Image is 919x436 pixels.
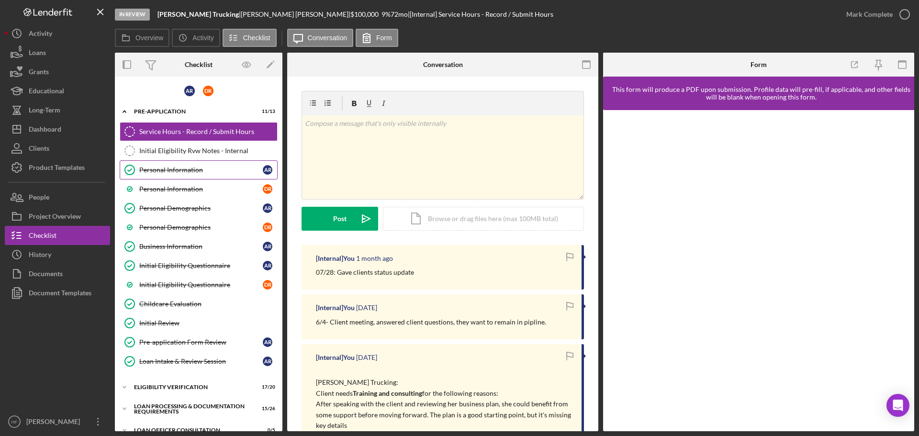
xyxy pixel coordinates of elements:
a: Loan Intake & Review SessionAR [120,352,278,371]
div: Initial Eligibility Questionnaire [139,281,263,289]
div: Pre-Application [134,109,251,114]
a: Initial Review [120,313,278,333]
div: A R [263,203,272,213]
div: | [Internal] Service Hours - Record / Submit Hours [408,11,553,18]
div: 11 / 13 [258,109,275,114]
div: Loan Officer Consultation [134,427,251,433]
div: [Internal] You [316,255,355,262]
label: Conversation [308,34,347,42]
label: Checklist [243,34,270,42]
p: 6/4- Client meeting, answered client questions, they want to remain in pipline. [316,317,546,327]
div: Document Templates [29,283,91,305]
a: Initial Eligibility QuestionnaireDR [120,275,278,294]
div: A R [263,261,272,270]
text: HF [11,419,18,425]
div: Initial Eligibility Rvw Notes - Internal [139,147,277,155]
div: Loan Intake & Review Session [139,358,263,365]
div: 17 / 20 [258,384,275,390]
div: Loan Processing & Documentation Requirements [134,403,251,414]
button: Post [302,207,378,231]
button: Mark Complete [837,5,914,24]
label: Form [376,34,392,42]
div: 15 / 26 [258,406,275,412]
time: 2025-07-28 20:21 [356,255,393,262]
div: Personal Demographics [139,224,263,231]
div: Business Information [139,243,263,250]
div: Initial Eligibility Questionnaire [139,262,263,269]
a: Business InformationAR [120,237,278,256]
div: Eligibility Verification [134,384,251,390]
button: Checklist [223,29,277,47]
button: Document Templates [5,283,110,302]
time: 2025-06-04 21:03 [356,304,377,312]
button: Overview [115,29,169,47]
a: Personal InformationAR [120,160,278,179]
p: [PERSON_NAME] Trucking: [316,366,572,388]
label: Activity [192,34,213,42]
button: Activity [172,29,220,47]
div: In Review [115,9,150,21]
button: Conversation [287,29,354,47]
div: Pre-application Form Review [139,338,263,346]
div: Open Intercom Messenger [886,394,909,417]
div: 0 / 5 [258,427,275,433]
a: Personal DemographicsAR [120,199,278,218]
a: Service Hours - Record / Submit Hours [120,122,278,141]
a: Pre-application Form ReviewAR [120,333,278,352]
span: $100,000 [350,10,379,18]
p: After speaking with the client and reviewing her business plan, she could benefit from some suppo... [316,399,572,431]
label: Overview [135,34,163,42]
a: Childcare Evaluation [120,294,278,313]
a: Initial Eligibility Rvw Notes - Internal [120,141,278,160]
div: Conversation [423,61,463,68]
div: 72 mo [391,11,408,18]
strong: Training and consulting [353,389,422,397]
div: This form will produce a PDF upon submission. Profile data will pre-fill, if applicable, and othe... [608,86,914,101]
div: Post [333,207,347,231]
div: Personal Demographics [139,204,263,212]
div: D R [263,223,272,232]
div: A R [263,242,272,251]
div: Form [751,61,767,68]
time: 2025-05-29 20:21 [356,354,377,361]
p: 07/28: Gave clients status update [316,267,414,278]
div: Service Hours - Record / Submit Hours [139,128,277,135]
button: Form [356,29,398,47]
div: [Internal] You [316,304,355,312]
div: [PERSON_NAME] [24,412,86,434]
div: A R [184,86,195,96]
div: [PERSON_NAME] [PERSON_NAME] | [241,11,350,18]
p: Client needs for the following reasons: [316,388,572,399]
iframe: Lenderfit form [613,120,906,422]
div: Initial Review [139,319,277,327]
